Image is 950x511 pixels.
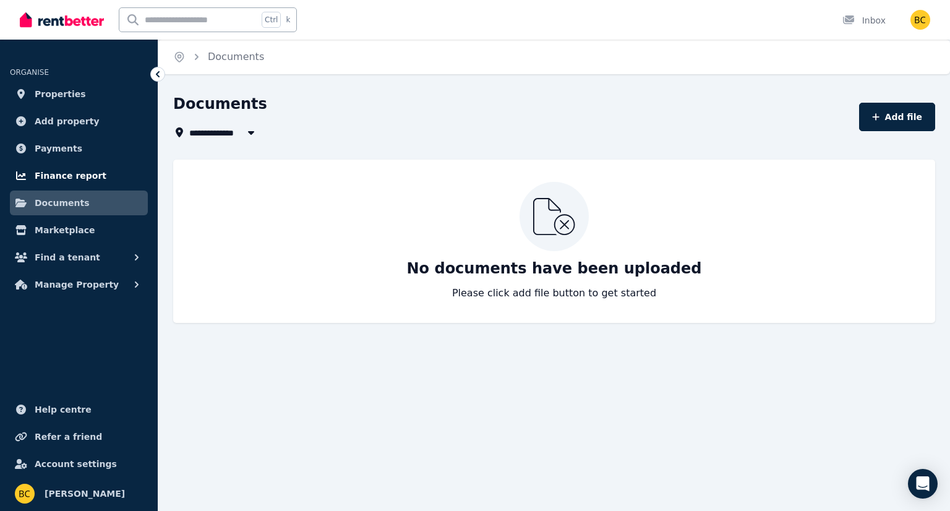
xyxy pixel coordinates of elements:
span: Find a tenant [35,250,100,265]
nav: Breadcrumb [158,40,279,74]
a: Finance report [10,163,148,188]
div: Inbox [842,14,886,27]
img: Bryce Clarke [15,484,35,504]
p: No documents have been uploaded [407,259,702,278]
img: Bryce Clarke [910,10,930,30]
a: Marketplace [10,218,148,243]
img: RentBetter [20,11,104,29]
a: Help centre [10,397,148,422]
a: Account settings [10,452,148,476]
span: ORGANISE [10,68,49,77]
a: Documents [208,51,264,62]
button: Find a tenant [10,245,148,270]
button: Manage Property [10,272,148,297]
span: Properties [35,87,86,101]
span: k [286,15,290,25]
div: Open Intercom Messenger [908,469,938,499]
span: Marketplace [35,223,95,238]
h1: Documents [173,94,267,114]
span: Ctrl [262,12,281,28]
span: Documents [35,195,90,210]
button: Add file [859,103,935,131]
span: Manage Property [35,277,119,292]
a: Refer a friend [10,424,148,449]
a: Add property [10,109,148,134]
span: Payments [35,141,82,156]
span: [PERSON_NAME] [45,486,125,501]
span: Account settings [35,457,117,471]
p: Please click add file button to get started [452,286,656,301]
a: Documents [10,191,148,215]
span: Finance report [35,168,106,183]
span: Add property [35,114,100,129]
span: Refer a friend [35,429,102,444]
span: Help centre [35,402,92,417]
a: Payments [10,136,148,161]
a: Properties [10,82,148,106]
